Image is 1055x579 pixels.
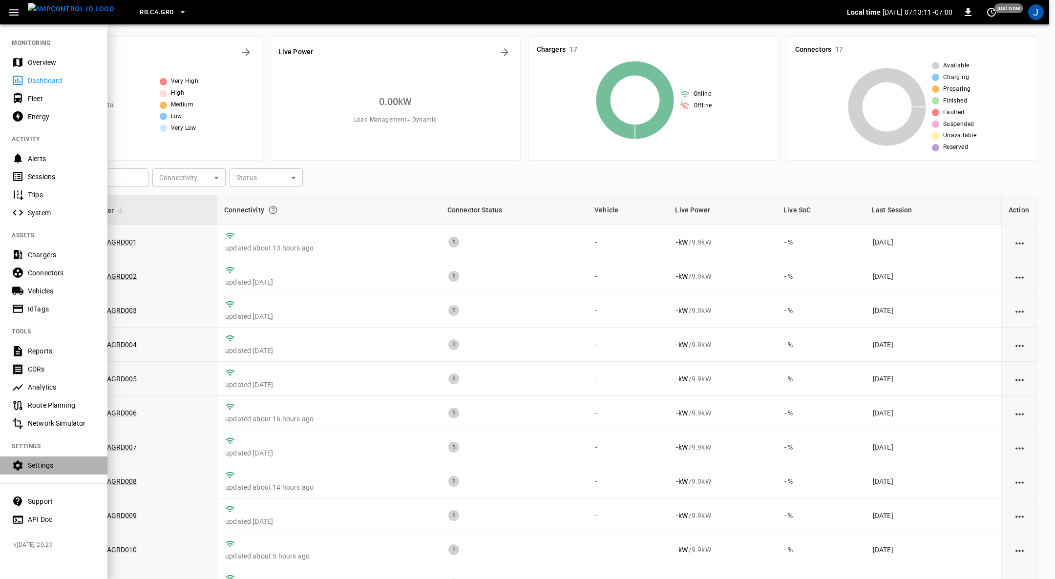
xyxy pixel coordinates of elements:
[28,346,96,356] div: Reports
[28,418,96,428] div: Network Simulator
[28,364,96,374] div: CDRs
[28,58,96,67] div: Overview
[28,208,96,218] div: System
[28,94,96,103] div: Fleet
[28,515,96,524] div: API Doc
[28,190,96,200] div: Trips
[28,400,96,410] div: Route Planning
[1028,4,1044,20] div: profile-icon
[28,382,96,392] div: Analytics
[28,154,96,164] div: Alerts
[847,7,881,17] p: Local time
[984,4,999,20] button: set refresh interval
[140,7,173,18] span: RB.CA.GRD
[14,540,100,550] span: v [DATE] 20:29
[28,286,96,296] div: Vehicles
[28,250,96,260] div: Chargers
[28,112,96,122] div: Energy
[994,3,1023,13] span: just now
[28,304,96,314] div: IdTags
[28,76,96,85] div: Dashboard
[883,7,952,17] p: [DATE] 07:13:11 -07:00
[28,3,114,15] img: ampcontrol.io logo
[28,460,96,470] div: Settings
[28,496,96,506] div: Support
[28,268,96,278] div: Connectors
[28,172,96,182] div: Sessions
